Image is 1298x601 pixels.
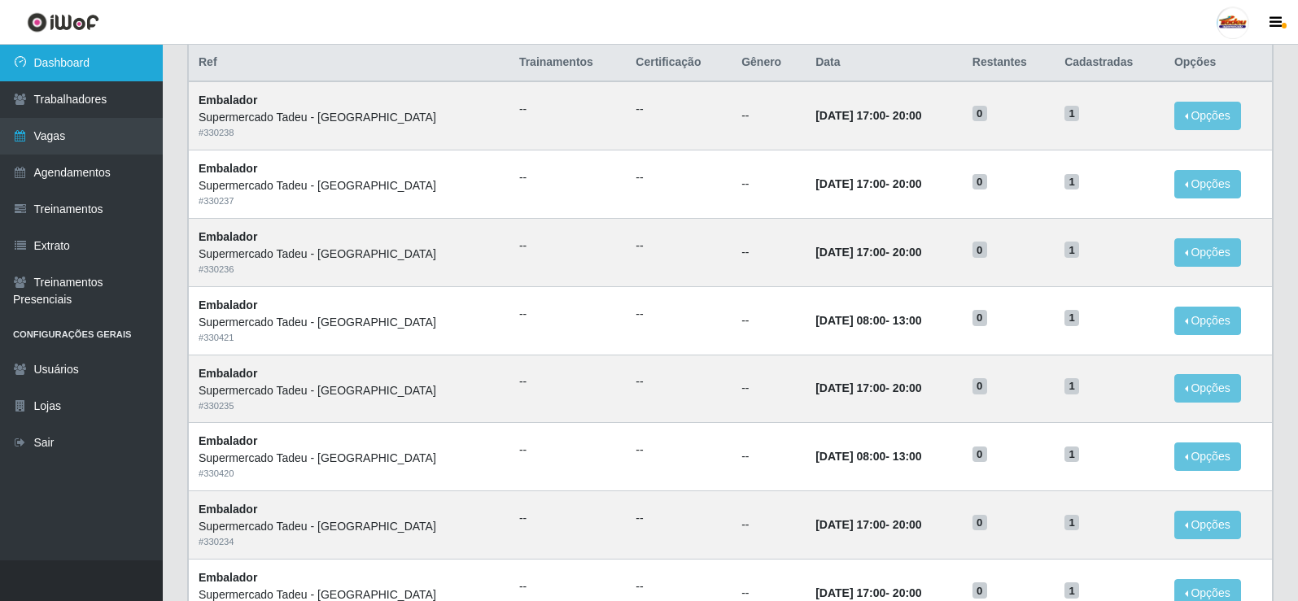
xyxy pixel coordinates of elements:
ul: -- [519,510,616,527]
span: 0 [972,378,987,394]
th: Gênero [732,44,806,82]
ul: -- [519,442,616,459]
strong: - [815,177,921,190]
span: 0 [972,515,987,531]
td: -- [732,218,806,286]
time: 20:00 [893,109,922,122]
strong: Embalador [199,434,257,447]
time: [DATE] 08:00 [815,450,885,463]
img: CoreUI Logo [27,12,99,33]
time: [DATE] 17:00 [815,586,885,599]
ul: -- [636,169,722,186]
div: Supermercado Tadeu - [GEOGRAPHIC_DATA] [199,382,500,399]
time: [DATE] 17:00 [815,518,885,531]
th: Ref [189,44,509,82]
ul: -- [636,306,722,323]
div: # 330237 [199,194,500,208]
div: Supermercado Tadeu - [GEOGRAPHIC_DATA] [199,450,500,467]
span: 1 [1064,310,1079,326]
div: # 330236 [199,263,500,277]
td: -- [732,491,806,560]
div: # 330420 [199,467,500,481]
time: [DATE] 17:00 [815,177,885,190]
td: -- [732,150,806,219]
button: Opções [1174,238,1241,267]
strong: - [815,246,921,259]
ul: -- [636,578,722,595]
th: Data [806,44,963,82]
button: Opções [1174,307,1241,335]
time: 20:00 [893,246,922,259]
button: Opções [1174,511,1241,539]
div: # 330235 [199,399,500,413]
ul: -- [519,169,616,186]
span: 0 [972,242,987,258]
td: -- [732,423,806,491]
span: 1 [1064,242,1079,258]
span: 0 [972,582,987,599]
time: [DATE] 17:00 [815,109,885,122]
strong: - [815,518,921,531]
span: 1 [1064,446,1079,463]
span: 1 [1064,582,1079,599]
ul: -- [519,101,616,118]
strong: - [815,586,921,599]
td: -- [732,81,806,150]
ul: -- [519,237,616,255]
div: # 330238 [199,126,500,140]
time: 20:00 [893,586,922,599]
span: 0 [972,446,987,463]
span: 0 [972,174,987,190]
strong: Embalador [199,94,257,107]
th: Opções [1165,44,1273,82]
th: Certificação [626,44,732,82]
span: 1 [1064,174,1079,190]
div: Supermercado Tadeu - [GEOGRAPHIC_DATA] [199,314,500,331]
ul: -- [519,373,616,390]
strong: Embalador [199,162,257,175]
div: Supermercado Tadeu - [GEOGRAPHIC_DATA] [199,177,500,194]
ul: -- [519,306,616,323]
button: Opções [1174,442,1241,471]
div: Supermercado Tadeu - [GEOGRAPHIC_DATA] [199,518,500,535]
span: 1 [1064,106,1079,122]
strong: Embalador [199,571,257,584]
th: Cadastradas [1055,44,1165,82]
div: Supermercado Tadeu - [GEOGRAPHIC_DATA] [199,246,500,263]
button: Opções [1174,374,1241,403]
time: 13:00 [893,450,922,463]
button: Opções [1174,170,1241,198]
strong: Embalador [199,367,257,380]
th: Trainamentos [509,44,626,82]
time: [DATE] 08:00 [815,314,885,327]
strong: - [815,314,921,327]
strong: - [815,381,921,394]
span: 0 [972,310,987,326]
ul: -- [636,442,722,459]
span: 1 [1064,378,1079,394]
ul: -- [636,373,722,390]
td: -- [732,355,806,423]
time: 13:00 [893,314,922,327]
th: Restantes [963,44,1055,82]
time: 20:00 [893,177,922,190]
ul: -- [636,101,722,118]
time: [DATE] 17:00 [815,381,885,394]
strong: Embalador [199,230,257,243]
div: Supermercado Tadeu - [GEOGRAPHIC_DATA] [199,109,500,126]
strong: Embalador [199,298,257,311]
ul: -- [519,578,616,595]
ul: -- [636,237,722,255]
span: 1 [1064,515,1079,531]
time: [DATE] 17:00 [815,246,885,259]
strong: - [815,109,921,122]
strong: - [815,450,921,463]
ul: -- [636,510,722,527]
td: -- [732,286,806,355]
div: # 330421 [199,331,500,345]
div: # 330234 [199,535,500,549]
time: 20:00 [893,381,922,394]
strong: Embalador [199,503,257,516]
span: 0 [972,106,987,122]
time: 20:00 [893,518,922,531]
